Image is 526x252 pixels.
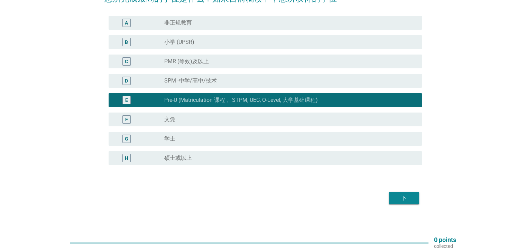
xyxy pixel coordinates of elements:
[164,39,194,46] label: 小学 (UPSR)
[125,116,128,123] div: F
[389,192,419,204] button: 下
[164,58,209,65] label: PMR (等效)及以上
[125,97,128,104] div: E
[434,243,456,249] p: collected
[125,19,128,27] div: A
[434,237,456,243] p: 0 points
[125,58,128,65] div: C
[125,77,128,85] div: D
[164,135,175,142] label: 学士
[125,135,128,143] div: G
[164,19,192,26] label: 非正规教育
[164,116,175,123] label: 文凭
[164,97,318,104] label: Pre-U (Matriculation 课程， STPM, UEC, O-Level, 大学基础课程)
[394,194,414,202] div: 下
[164,77,217,84] label: SPM -中学/高中/技术
[125,39,128,46] div: B
[125,155,128,162] div: H
[164,155,192,162] label: 硕士或以上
